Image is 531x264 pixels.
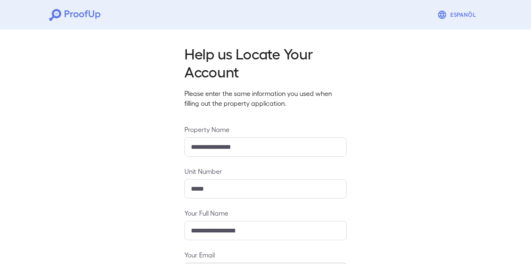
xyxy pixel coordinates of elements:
label: Your Full Name [184,208,347,218]
button: Espanõl [434,7,482,23]
label: Property Name [184,125,347,134]
h2: Help us Locate Your Account [184,44,347,80]
p: Please enter the same information you used when filling out the property application. [184,89,347,108]
label: Unit Number [184,166,347,176]
label: Your Email [184,250,347,259]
